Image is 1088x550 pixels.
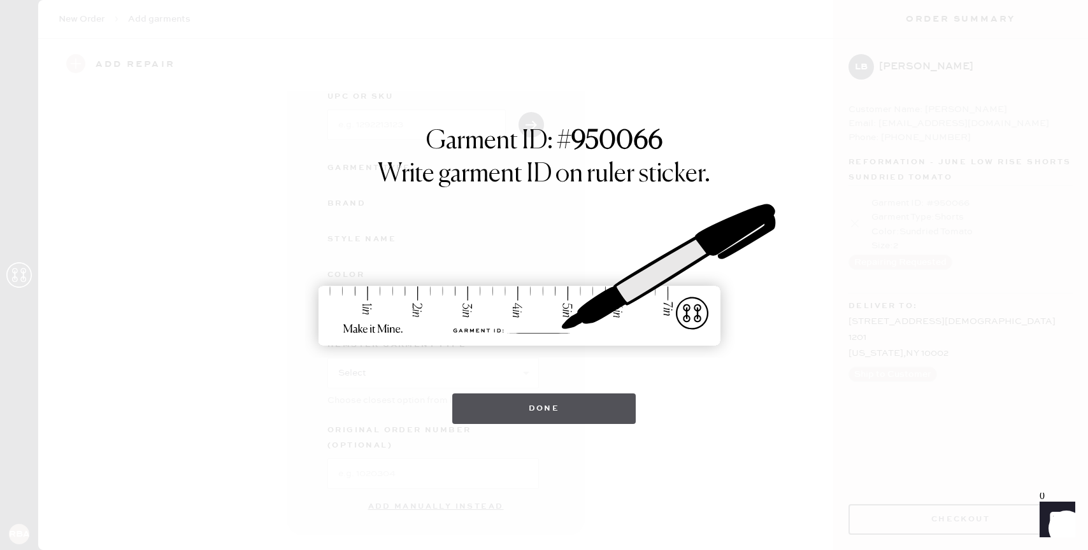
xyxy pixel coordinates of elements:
[452,393,636,424] button: Done
[378,159,710,190] h1: Write garment ID on ruler sticker.
[571,129,662,154] strong: 950066
[305,171,783,381] img: ruler-sticker-sharpie.svg
[426,126,662,159] h1: Garment ID: #
[1027,493,1082,547] iframe: Front Chat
